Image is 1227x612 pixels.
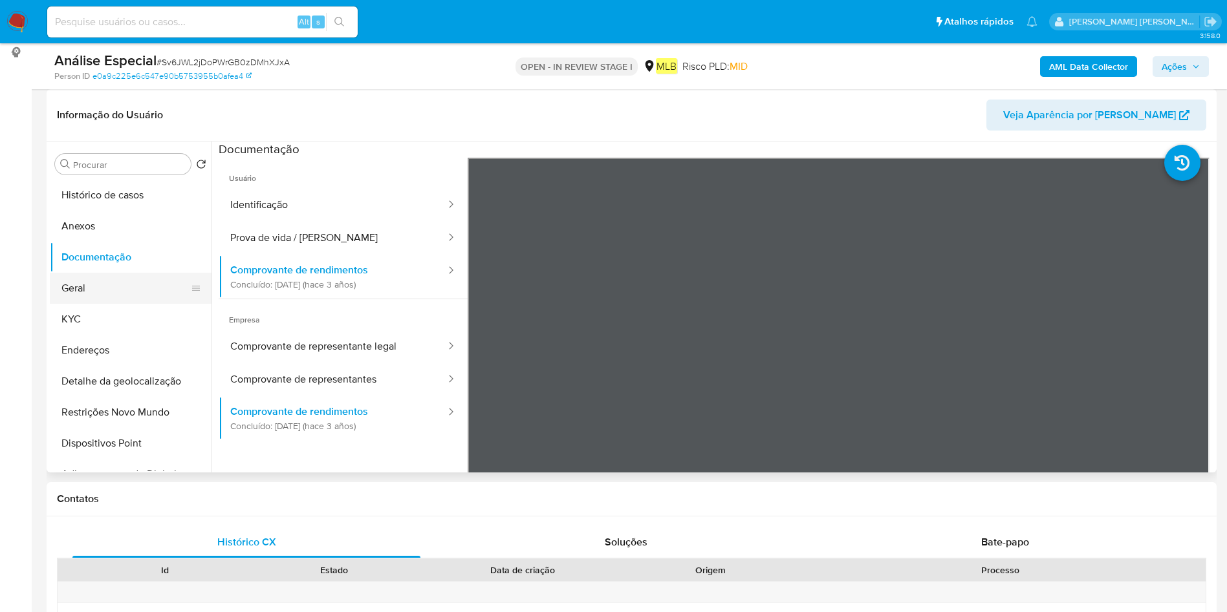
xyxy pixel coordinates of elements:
button: KYC [50,304,212,335]
b: Análise Especial [54,50,157,70]
span: Ações [1162,56,1187,77]
p: juliane.miranda@mercadolivre.com [1069,16,1200,28]
button: Documentação [50,242,212,273]
button: Endereços [50,335,212,366]
span: Histórico CX [217,534,276,549]
span: s [316,16,320,28]
button: AML Data Collector [1040,56,1137,77]
span: 3.158.0 [1200,30,1221,41]
h1: Contatos [57,492,1206,505]
span: Atalhos rápidos [944,15,1014,28]
span: Veja Aparência por [PERSON_NAME] [1003,100,1176,131]
a: e0a9c225e6c547e90b5753955b0afea4 [92,70,252,82]
span: Risco PLD: [682,59,748,74]
button: Adiantamentos de Dinheiro [50,459,212,490]
div: Processo [805,564,1197,576]
button: Anexos [50,211,212,242]
a: Sair [1204,15,1217,28]
div: Estado [259,564,410,576]
button: Histórico de casos [50,180,212,211]
div: Origem [635,564,787,576]
div: Id [89,564,241,576]
span: MID [730,59,748,74]
span: Soluções [605,534,647,549]
button: Procurar [60,159,71,169]
button: Veja Aparência por [PERSON_NAME] [986,100,1206,131]
button: Ações [1153,56,1209,77]
span: Alt [299,16,309,28]
span: Bate-papo [981,534,1029,549]
h1: Informação do Usuário [57,109,163,121]
button: search-icon [326,13,353,31]
button: Restrições Novo Mundo [50,397,212,428]
input: Procurar [73,159,186,171]
p: OPEN - IN REVIEW STAGE I [516,58,638,76]
input: Pesquise usuários ou casos... [47,14,358,30]
b: AML Data Collector [1049,56,1128,77]
div: Data de criação [428,564,617,576]
button: Retornar ao pedido padrão [196,159,206,173]
button: Detalhe da geolocalização [50,366,212,397]
button: Dispositivos Point [50,428,212,459]
a: Notificações [1026,16,1037,27]
em: MLB [656,58,677,74]
b: Person ID [54,70,90,82]
button: Geral [50,273,201,304]
span: # Sv6JWL2jDoPWrGB0zDMhXJxA [157,56,290,69]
